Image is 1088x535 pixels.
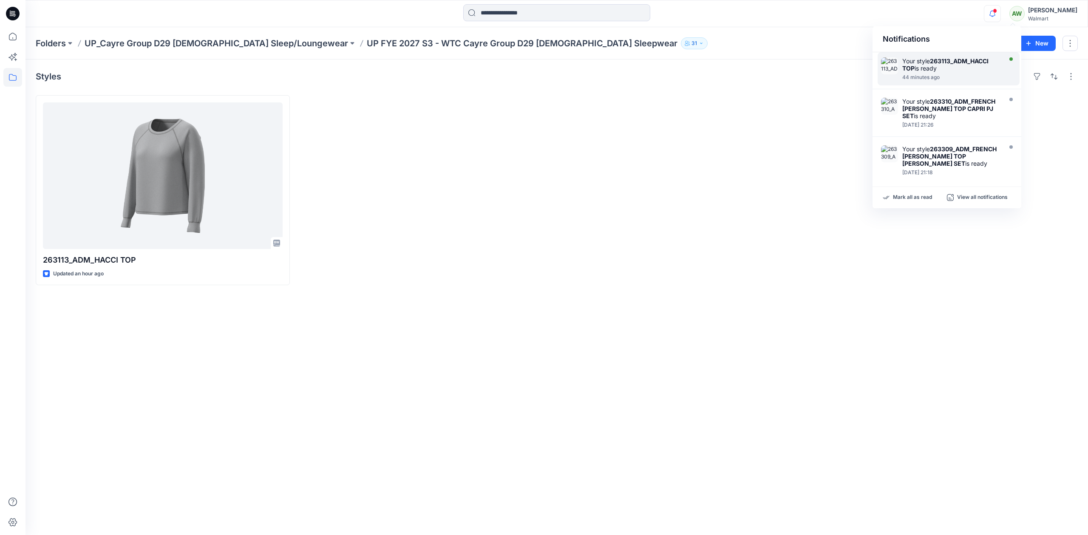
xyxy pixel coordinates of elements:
div: AW [1009,6,1025,21]
div: Walmart [1028,15,1077,22]
div: Tuesday, October 07, 2025 21:26 [902,122,1000,128]
div: Your style is ready [902,98,1000,119]
a: UP_Cayre Group D29 [DEMOGRAPHIC_DATA] Sleep/Loungewear [85,37,348,49]
p: Mark all as read [893,194,932,201]
p: 31 [691,39,697,48]
strong: 263310_ADM_FRENCH [PERSON_NAME] TOP CAPRI PJ SET [902,98,995,119]
div: Wednesday, October 15, 2025 17:38 [902,74,1000,80]
button: New [1018,36,1056,51]
a: 263113_ADM_HACCI TOP [43,102,283,249]
div: Your style is ready [902,57,1000,72]
button: 31 [681,37,708,49]
p: 263113_ADM_HACCI TOP [43,254,283,266]
p: View all notifications [957,194,1008,201]
strong: 263309_ADM_FRENCH [PERSON_NAME] TOP [PERSON_NAME] SET [902,145,997,167]
p: Updated an hour ago [53,269,104,278]
h4: Styles [36,71,61,82]
div: Your style is ready [902,145,1000,167]
img: 263309_ADM_FRENCH TERRY TOP SHORT PJ SET_COLORWAYS [881,145,898,162]
img: 263310_ADM_FRENCH TERRY TOP CAPRI PJ SET_COLORWAYS [881,98,898,115]
div: Notifications [873,26,1021,52]
img: 263113_ADM_HACCI TOP [881,57,898,74]
a: Folders [36,37,66,49]
p: UP FYE 2027 S3 - WTC Cayre Group D29 [DEMOGRAPHIC_DATA] Sleepwear [367,37,677,49]
div: [PERSON_NAME] [1028,5,1077,15]
strong: 263113_ADM_HACCI TOP [902,57,989,72]
div: Tuesday, October 07, 2025 21:18 [902,170,1000,176]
